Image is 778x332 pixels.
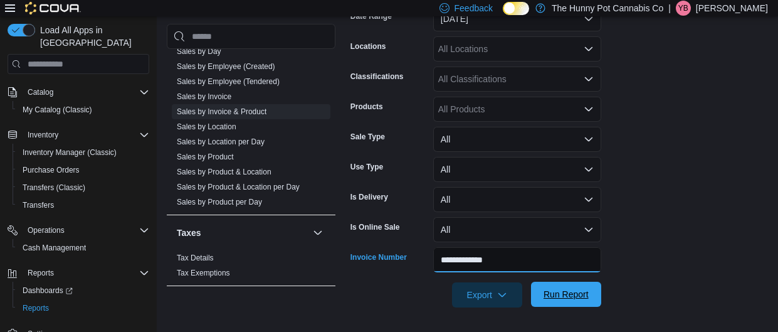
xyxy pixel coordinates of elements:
span: Sales by Product [177,152,234,162]
div: Taxes [167,250,335,286]
span: Tax Exemptions [177,268,230,278]
button: Reports [23,265,59,281]
p: [PERSON_NAME] [696,1,768,16]
label: Date Range [350,11,395,21]
span: Transfers [23,200,54,210]
span: Sales by Product & Location per Day [177,182,300,192]
button: Purchase Orders [13,161,154,179]
a: Dashboards [18,283,78,298]
button: Taxes [177,227,308,239]
a: Sales by Product & Location [177,168,271,176]
span: Cash Management [18,240,149,255]
button: All [433,157,601,182]
button: Open list of options [584,74,594,84]
button: Reports [3,264,154,282]
span: Feedback [455,2,493,14]
a: My Catalog (Classic) [18,102,97,117]
button: Inventory [23,127,63,142]
span: YB [678,1,688,16]
a: Sales by Product & Location per Day [177,183,300,191]
span: Transfers (Classic) [18,180,149,195]
button: Taxes [310,225,325,240]
input: Dark Mode [503,2,529,15]
img: Cova [25,2,81,14]
a: Dashboards [13,282,154,299]
span: Reports [23,303,49,313]
span: Reports [18,301,149,316]
a: Sales by Invoice & Product [177,107,266,116]
span: Sales by Day [177,46,221,56]
button: Open list of options [584,44,594,54]
button: Inventory Manager (Classic) [13,144,154,161]
span: Export [460,282,515,308]
a: Reports [18,301,54,316]
div: Sales [167,14,335,215]
span: Reports [28,268,54,278]
span: Dashboards [18,283,149,298]
button: [DATE] [433,6,601,31]
span: Transfers [18,198,149,213]
label: Invoice Number [350,252,407,262]
a: Sales by Product per Day [177,198,262,206]
span: Catalog [28,87,53,97]
span: Transfers (Classic) [23,183,85,193]
span: My Catalog (Classic) [18,102,149,117]
a: Sales by Product [177,153,234,161]
button: Cash Management [13,239,154,257]
button: Transfers [13,196,154,214]
button: All [433,187,601,212]
button: My Catalog (Classic) [13,101,154,119]
span: Inventory Manager (Classic) [23,147,117,158]
a: Sales by Location [177,122,236,131]
span: Sales by Product & Location [177,167,271,177]
span: Operations [28,225,65,235]
button: Catalog [3,83,154,101]
span: Sales by Invoice & Product [177,107,266,117]
div: Yatin Balaji [676,1,691,16]
button: Operations [3,222,154,239]
span: Sales by Employee (Tendered) [177,77,280,87]
button: Run Report [531,282,601,307]
span: Dashboards [23,286,73,296]
span: Catalog [23,85,149,100]
button: Transfers (Classic) [13,179,154,196]
button: All [433,127,601,152]
span: Purchase Orders [18,163,149,178]
p: | [668,1,671,16]
a: Cash Management [18,240,91,255]
button: Operations [23,223,70,238]
a: Inventory Manager (Classic) [18,145,122,160]
span: My Catalog (Classic) [23,105,92,115]
p: The Hunny Pot Cannabis Co [552,1,663,16]
h3: Taxes [177,227,201,239]
button: Inventory [3,126,154,144]
label: Locations [350,41,386,51]
a: Transfers [18,198,59,213]
button: Export [452,282,522,308]
span: Sales by Location per Day [177,137,265,147]
span: Sales by Employee (Created) [177,62,275,72]
span: Sales by Invoice [177,92,231,102]
label: Products [350,102,383,112]
label: Is Online Sale [350,222,400,232]
a: Tax Exemptions [177,269,230,277]
a: Sales by Day [177,47,221,56]
button: Catalog [23,85,58,100]
a: Tax Details [177,254,214,262]
label: Classifications [350,72,404,82]
span: Sales by Product per Day [177,197,262,207]
button: All [433,217,601,242]
a: Purchase Orders [18,163,85,178]
span: Reports [23,265,149,281]
span: Inventory [28,130,58,140]
span: Run Report [544,288,589,301]
a: Sales by Invoice [177,92,231,101]
span: Tax Details [177,253,214,263]
a: Transfers (Classic) [18,180,90,195]
a: Sales by Employee (Created) [177,62,275,71]
span: Inventory [23,127,149,142]
label: Is Delivery [350,192,388,202]
button: Open list of options [584,104,594,114]
span: Operations [23,223,149,238]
